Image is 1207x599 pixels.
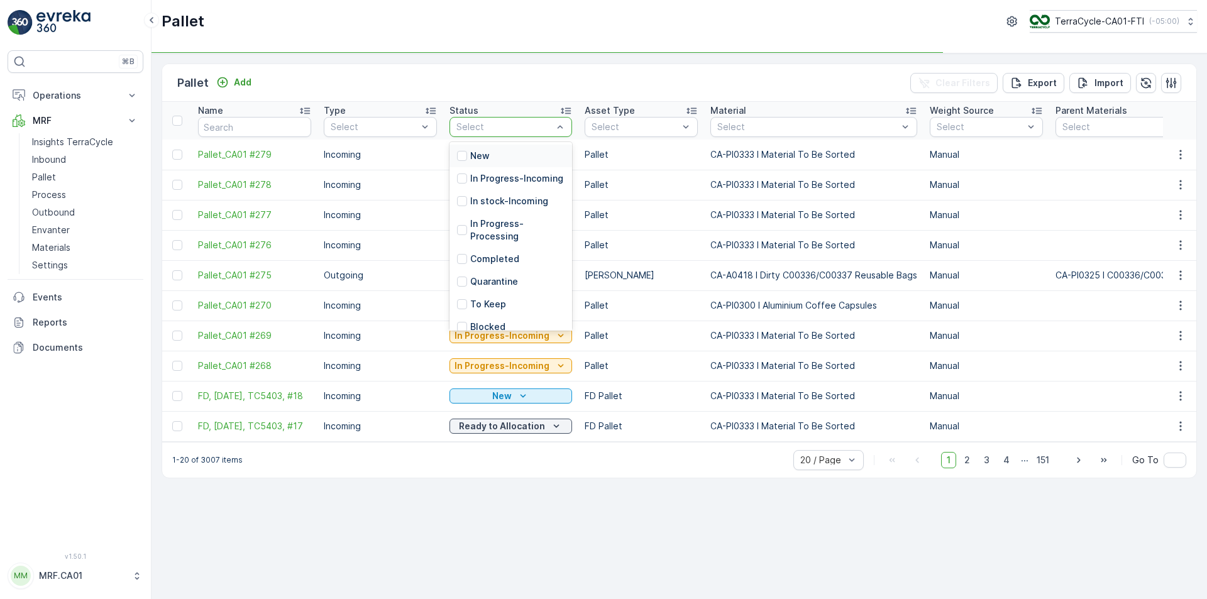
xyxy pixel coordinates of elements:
p: Select [331,121,417,133]
p: In stock-Incoming [470,195,548,207]
div: Toggle Row Selected [172,300,182,310]
input: Search [198,117,311,137]
p: CA-PI0333 I Material To Be Sorted [710,390,917,402]
p: In Progress-Incoming [455,329,549,342]
p: Select [937,121,1023,133]
p: 1-20 of 3007 items [172,455,243,465]
div: Toggle Row Selected [172,421,182,431]
p: Manual [930,179,1043,191]
a: Reports [8,310,143,335]
p: Select [592,121,678,133]
p: Incoming [324,299,437,312]
p: Select [717,121,898,133]
button: MMMRF.CA01 [8,563,143,589]
span: FD, [DATE], TC5403, #17 [198,420,311,432]
p: Pallet [177,74,209,92]
p: Name [198,104,223,117]
a: Pallet_CA01 #278 [198,179,311,191]
span: v 1.50.1 [8,552,143,560]
button: Ready to Allocation [449,419,572,434]
p: Pallet [585,209,698,221]
p: MRF [33,114,118,127]
p: CA-PI0300 I Aluminium Coffee Capsules [710,299,917,312]
p: Envanter [32,224,70,236]
p: FD Pallet [585,390,698,402]
img: logo_light-DOdMpM7g.png [36,10,91,35]
p: CA-PI0333 I Material To Be Sorted [710,148,917,161]
span: Go To [1132,454,1159,466]
div: Toggle Row Selected [172,240,182,250]
p: ⌘B [122,57,135,67]
p: To Keep [470,298,506,310]
p: Import [1094,77,1123,89]
p: Documents [33,341,138,354]
button: TerraCycle-CA01-FTI(-05:00) [1030,10,1197,33]
div: Toggle Row Selected [172,210,182,220]
span: FD, [DATE], TC5403, #18 [198,390,311,402]
p: Incoming [324,209,437,221]
p: Manual [930,420,1043,432]
p: [PERSON_NAME] [585,269,698,282]
p: ( -05:00 ) [1149,16,1179,26]
a: Pallet_CA01 #269 [198,329,311,342]
p: Reports [33,316,138,329]
p: Process [32,189,66,201]
a: Pallet_CA01 #275 [198,269,311,282]
p: Events [33,291,138,304]
a: FD, Aug 27, 2025, TC5403, #18 [198,390,311,402]
p: Add [234,76,251,89]
div: Toggle Row Selected [172,150,182,160]
div: Toggle Row Selected [172,361,182,371]
p: MRF.CA01 [39,569,126,582]
p: In Progress-Incoming [455,360,549,372]
p: In Progress-Processing [470,217,565,243]
p: Parent Materials [1055,104,1127,117]
span: 3 [978,452,995,468]
p: Manual [930,269,1043,282]
a: Pallet_CA01 #276 [198,239,311,251]
p: Manual [930,239,1043,251]
p: CA-PI0333 I Material To Be Sorted [710,360,917,372]
p: CA-PI0333 I Material To Be Sorted [710,329,917,342]
a: Materials [27,239,143,256]
p: Manual [930,360,1043,372]
p: Clear Filters [935,77,990,89]
p: Pallet [162,11,204,31]
p: Pallet [585,148,698,161]
p: Blocked [470,321,505,333]
p: Incoming [324,179,437,191]
p: TerraCycle-CA01-FTI [1055,15,1144,28]
a: Pallet [27,168,143,186]
div: Toggle Row Selected [172,331,182,341]
p: Ready to Allocation [459,420,545,432]
span: Pallet_CA01 #279 [198,148,311,161]
img: TC_BVHiTW6.png [1030,14,1050,28]
a: Documents [8,335,143,360]
p: Materials [32,241,70,254]
p: Manual [930,148,1043,161]
img: logo [8,10,33,35]
span: 2 [959,452,976,468]
a: Outbound [27,204,143,221]
span: 151 [1031,452,1055,468]
p: CA-PI0333 I Material To Be Sorted [710,239,917,251]
a: Process [27,186,143,204]
a: Pallet_CA01 #277 [198,209,311,221]
p: Pallet [585,299,698,312]
span: Pallet_CA01 #270 [198,299,311,312]
div: MM [11,566,31,586]
p: Incoming [324,148,437,161]
p: CA-PI0333 I Material To Be Sorted [710,420,917,432]
p: CA-A0418 I Dirty C00336/C00337 Reusable Bags [710,269,917,282]
span: 1 [941,452,956,468]
p: Manual [930,329,1043,342]
p: Material [710,104,746,117]
p: Insights TerraCycle [32,136,113,148]
button: In Progress-Incoming [449,358,572,373]
a: Pallet_CA01 #268 [198,360,311,372]
p: Manual [930,209,1043,221]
